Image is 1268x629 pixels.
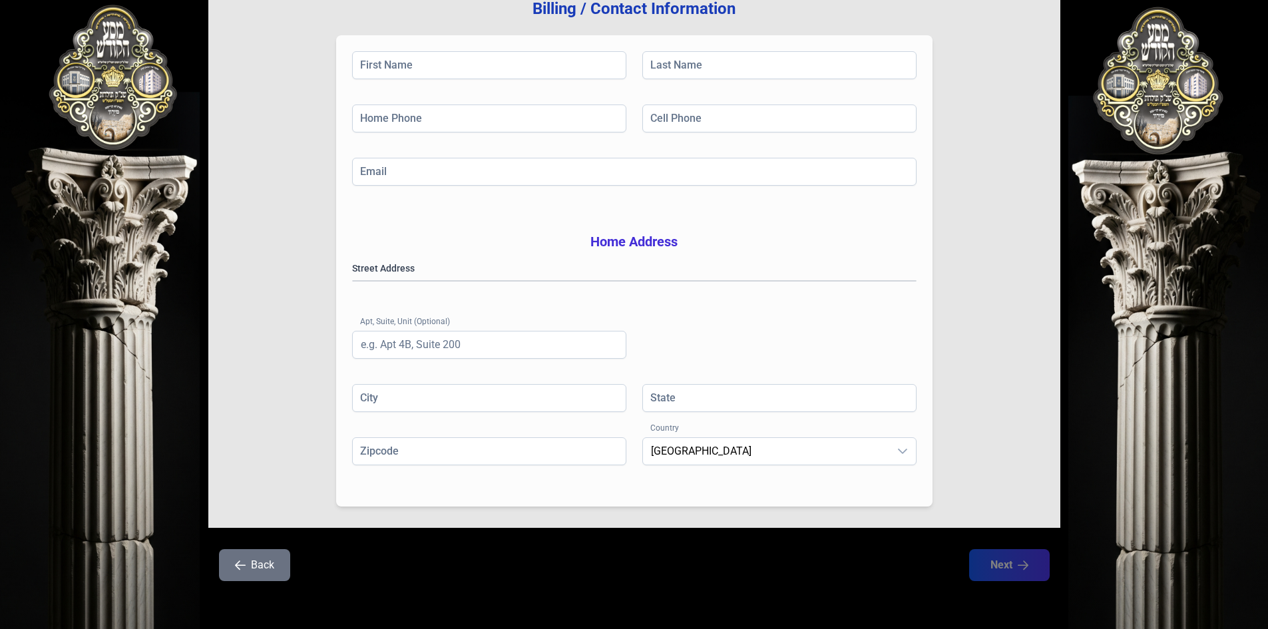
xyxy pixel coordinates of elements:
[643,438,889,465] span: United States
[889,438,916,465] div: dropdown trigger
[352,331,626,359] input: e.g. Apt 4B, Suite 200
[969,549,1050,581] button: Next
[219,549,290,581] button: Back
[352,262,917,275] label: Street Address
[352,232,917,251] h3: Home Address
